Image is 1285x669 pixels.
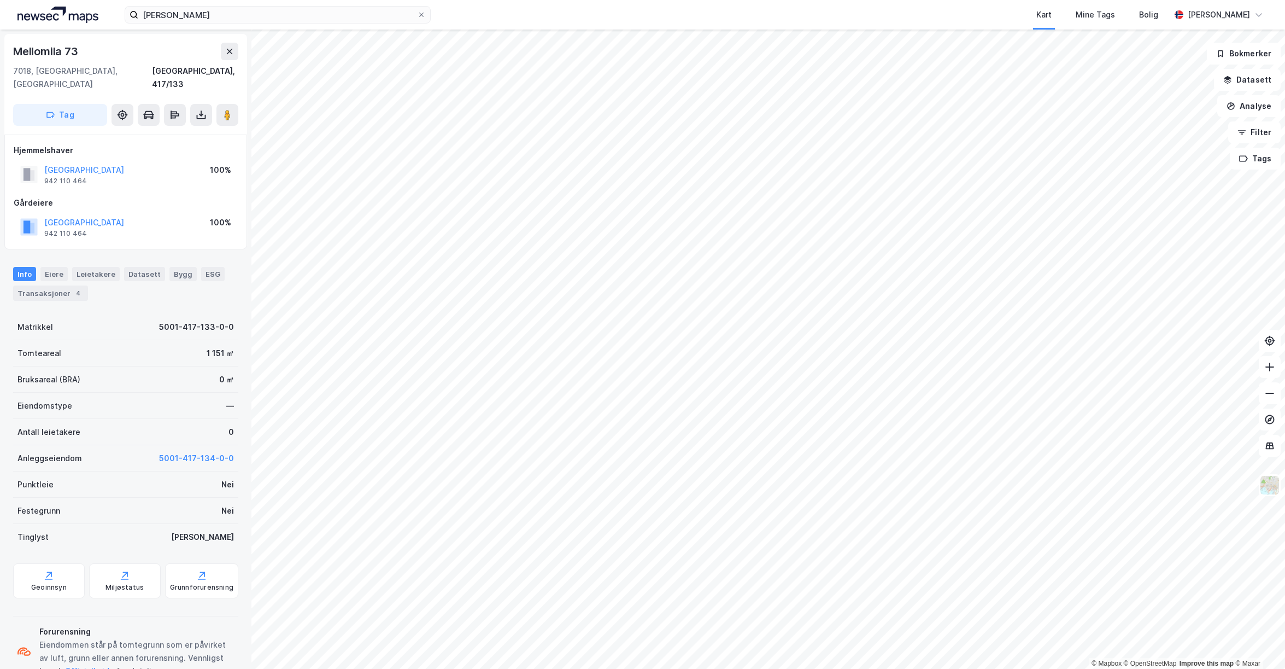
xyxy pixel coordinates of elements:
[1092,660,1122,667] a: Mapbox
[17,399,72,412] div: Eiendomstype
[44,229,87,238] div: 942 110 464
[17,373,80,386] div: Bruksareal (BRA)
[31,583,67,592] div: Geoinnsyn
[1124,660,1177,667] a: OpenStreetMap
[169,267,197,281] div: Bygg
[17,347,61,360] div: Tomteareal
[14,196,238,210] div: Gårdeiere
[13,43,80,60] div: Mellomila 73
[1180,660,1234,667] a: Improve this map
[17,531,49,544] div: Tinglyst
[17,321,53,334] div: Matrikkel
[171,531,234,544] div: [PERSON_NAME]
[221,478,234,491] div: Nei
[1259,475,1280,496] img: Z
[1214,69,1281,91] button: Datasett
[1230,148,1281,170] button: Tags
[170,583,233,592] div: Grunnforurensning
[73,288,84,299] div: 4
[207,347,234,360] div: 1 151 ㎡
[210,216,231,229] div: 100%
[17,504,60,517] div: Festegrunn
[1230,616,1285,669] iframe: Chat Widget
[17,478,54,491] div: Punktleie
[13,65,152,91] div: 7018, [GEOGRAPHIC_DATA], [GEOGRAPHIC_DATA]
[219,373,234,386] div: 0 ㎡
[1217,95,1281,117] button: Analyse
[228,426,234,439] div: 0
[39,625,234,638] div: Forurensning
[1076,8,1115,21] div: Mine Tags
[201,267,225,281] div: ESG
[152,65,238,91] div: [GEOGRAPHIC_DATA], 417/133
[1036,8,1052,21] div: Kart
[44,177,87,185] div: 942 110 464
[13,104,107,126] button: Tag
[1207,43,1281,65] button: Bokmerker
[124,267,165,281] div: Datasett
[1139,8,1158,21] div: Bolig
[14,144,238,157] div: Hjemmelshaver
[13,267,36,281] div: Info
[72,267,120,281] div: Leietakere
[1228,121,1281,143] button: Filter
[17,452,82,465] div: Anleggseiendom
[13,286,88,301] div: Transaksjoner
[17,426,80,439] div: Antall leietakere
[159,452,234,465] button: 5001-417-134-0-0
[40,267,68,281] div: Eiere
[210,164,231,177] div: 100%
[1230,616,1285,669] div: Kontrollprogram for chat
[105,583,144,592] div: Miljøstatus
[1188,8,1250,21] div: [PERSON_NAME]
[221,504,234,517] div: Nei
[226,399,234,412] div: —
[159,321,234,334] div: 5001-417-133-0-0
[17,7,98,23] img: logo.a4113a55bc3d86da70a041830d287a7e.svg
[138,7,417,23] input: Søk på adresse, matrikkel, gårdeiere, leietakere eller personer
